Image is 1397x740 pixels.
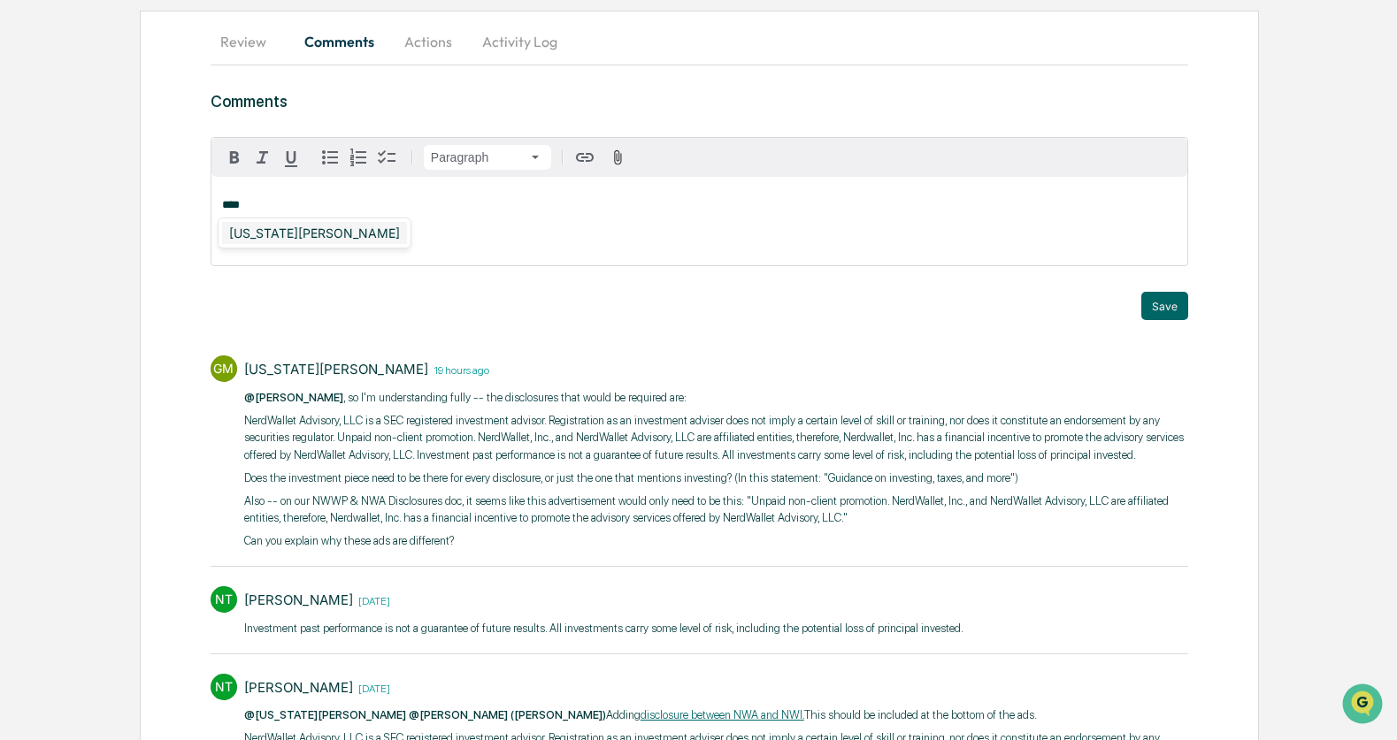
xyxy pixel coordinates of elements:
a: 🔎Data Lookup [11,249,119,281]
span: @[US_STATE][PERSON_NAME] [244,708,406,721]
div: NT [211,586,237,613]
button: Activity Log [468,20,572,63]
span: Pylon [176,300,214,313]
div: We're available if you need us! [60,153,224,167]
span: @[PERSON_NAME] ([PERSON_NAME]) [409,708,606,721]
a: 🗄️Attestations [121,216,226,248]
div: 🖐️ [18,225,32,239]
button: Attach files [603,146,633,170]
p: NerdWallet Advisory, LLC is a SEC registered investment advisor. ​Registration as an investment a... [244,412,1188,464]
span: Attestations [146,223,219,240]
div: 🔎 [18,258,32,272]
div: [US_STATE][PERSON_NAME] [244,361,428,378]
time: Thursday, September 18, 2025 at 3:24:40 PM EDT [428,362,489,377]
button: Review [211,20,290,63]
p: Adding This should be included at the bottom of the ads. [244,706,1188,724]
a: Powered byPylon [125,299,214,313]
button: Block type [424,145,551,170]
button: Start new chat [301,141,322,162]
button: Bold [220,143,249,172]
p: , so I'm understanding fully -- the disclosures that would be required are​: [244,389,1188,407]
span: @[PERSON_NAME] [244,391,343,404]
div: [PERSON_NAME] [244,591,353,608]
a: disclosure between NWA and NWI. [641,708,804,721]
time: Thursday, September 18, 2025 at 9:51:12 AM EDT [353,680,390,695]
button: Italic [249,143,277,172]
div: NT [211,674,237,700]
div: secondary tabs example [211,20,1188,63]
div: [PERSON_NAME] [244,679,353,696]
p: Can you explain why these ads are different? [244,532,1188,550]
p: Does the investment piece need to be there for every disclosure, or just the one that mentions in... [244,469,1188,487]
p: Also -- on our NWWP & NWA Disclosures doc, it seems like this advertisement would only need to be... [244,492,1188,527]
div: 🗄️ [128,225,142,239]
p: How can we help? [18,37,322,65]
button: Comments [290,20,388,63]
button: Underline [277,143,305,172]
div: [US_STATE][PERSON_NAME] [222,222,407,244]
span: Data Lookup [35,256,111,274]
span: Preclearance [35,223,114,240]
div: Start new chat [60,135,290,153]
iframe: Open customer support [1340,682,1388,729]
time: Thursday, September 18, 2025 at 9:59:13 AM EDT [353,592,390,607]
h3: Comments [211,92,1188,111]
div: GM [211,355,237,382]
a: 🖐️Preclearance [11,216,121,248]
button: Actions [388,20,468,63]
p: Investment past performance is not a guarantee of future results. All investments carry some leve... [244,620,965,637]
button: Save [1141,292,1188,320]
img: 1746055101610-c473b297-6a78-478c-a979-82029cc54cd1 [18,135,50,167]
